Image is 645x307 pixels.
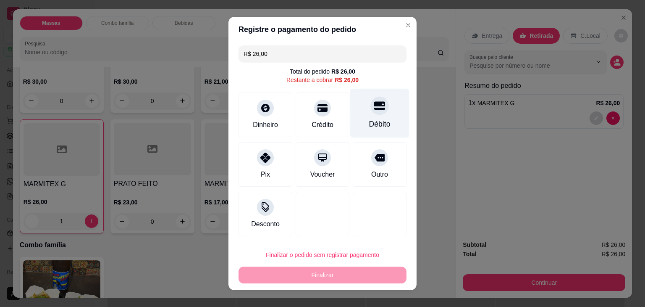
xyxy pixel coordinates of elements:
[401,19,415,32] button: Close
[251,219,280,229] div: Desconto
[371,169,388,180] div: Outro
[253,120,278,130] div: Dinheiro
[261,169,270,180] div: Pix
[286,76,359,84] div: Restante a cobrar
[369,119,391,130] div: Débito
[228,17,417,42] header: Registre o pagamento do pedido
[312,120,333,130] div: Crédito
[331,67,355,76] div: R$ 26,00
[244,45,401,62] input: Ex.: hambúrguer de cordeiro
[310,169,335,180] div: Voucher
[290,67,355,76] div: Total do pedido
[239,246,406,263] button: Finalizar o pedido sem registrar pagamento
[335,76,359,84] div: R$ 26,00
